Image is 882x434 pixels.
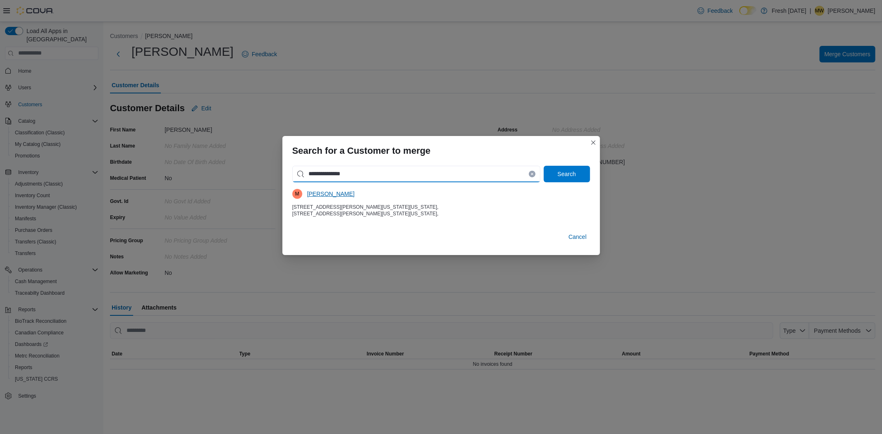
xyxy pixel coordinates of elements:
[557,170,576,178] span: Search
[292,210,590,217] div: [STREET_ADDRESS][PERSON_NAME][US_STATE][US_STATE],
[569,233,587,241] span: Cancel
[588,138,598,148] button: Closes this modal window
[544,166,590,182] button: Search
[565,229,590,245] button: Cancel
[304,186,358,202] button: [PERSON_NAME]
[292,189,302,199] div: Mackenzie
[292,146,431,156] h3: Search for a Customer to merge
[307,190,355,198] span: [PERSON_NAME]
[529,171,535,177] button: Clear input
[295,189,299,199] span: M
[292,204,590,210] div: [STREET_ADDRESS][PERSON_NAME][US_STATE][US_STATE],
